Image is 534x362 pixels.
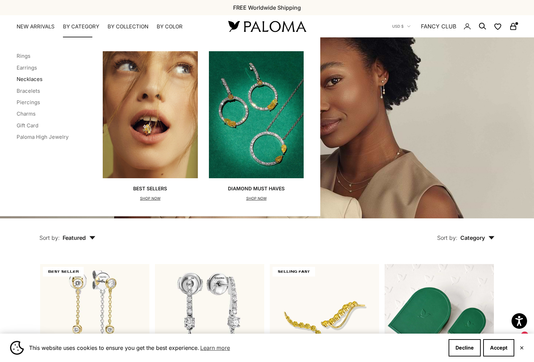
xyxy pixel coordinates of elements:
[392,15,517,37] nav: Secondary navigation
[421,218,510,247] button: Sort by: Category
[24,218,111,247] button: Sort by: Featured
[17,110,36,117] a: Charms
[17,134,68,140] a: Paloma High Jewelry
[392,23,404,29] span: USD $
[17,23,212,30] nav: Primary navigation
[228,185,285,192] p: Diamond Must Haves
[157,23,183,30] summary: By Color
[228,195,285,202] p: SHOP NOW
[17,88,40,94] a: Bracelets
[449,339,481,356] button: Decline
[17,76,43,82] a: Necklaces
[43,267,84,277] span: BEST SELLER
[17,53,30,59] a: Rings
[17,23,55,30] a: NEW ARRIVALS
[460,234,495,241] span: Category
[103,51,198,202] a: Best SellersSHOP NOW
[39,234,60,241] span: Sort by:
[273,267,315,277] span: SELLING FAST
[483,339,514,356] button: Accept
[392,23,411,29] button: USD $
[199,343,231,353] a: Learn more
[519,346,524,350] button: Close
[10,341,24,355] img: Cookie banner
[108,23,148,30] summary: By Collection
[63,234,95,241] span: Featured
[17,64,37,71] a: Earrings
[209,51,304,202] a: Diamond Must HavesSHOP NOW
[233,3,301,12] p: FREE Worldwide Shipping
[63,23,99,30] summary: By Category
[437,234,458,241] span: Sort by:
[133,195,167,202] p: SHOP NOW
[29,343,443,353] span: This website uses cookies to ensure you get the best experience.
[421,22,456,31] a: FANCY CLUB
[133,185,167,192] p: Best Sellers
[17,99,40,106] a: Piercings
[17,122,38,129] a: Gift Card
